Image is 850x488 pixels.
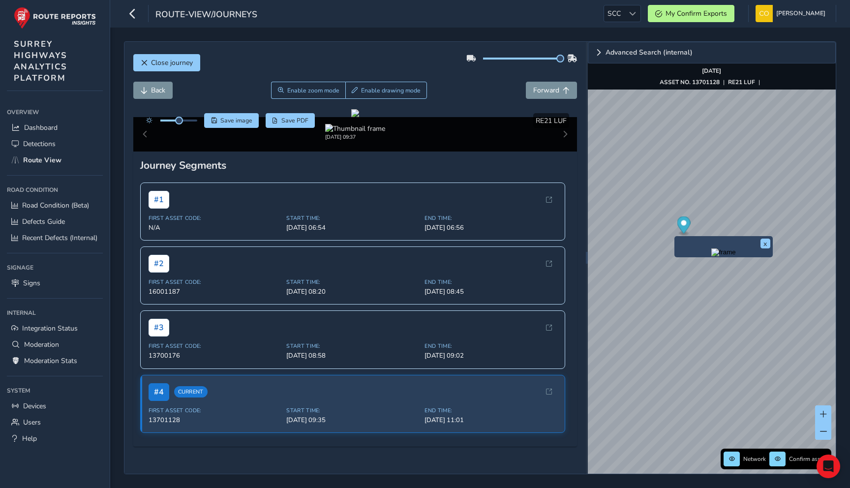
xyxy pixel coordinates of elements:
[24,356,77,366] span: Moderation Stats
[220,117,252,124] span: Save image
[7,152,103,168] a: Route View
[425,407,557,414] span: End Time:
[7,398,103,414] a: Devices
[151,58,193,67] span: Close journey
[22,324,78,333] span: Integration Status
[204,113,259,128] button: Save
[425,287,557,296] span: [DATE] 08:45
[526,82,577,99] button: Forward
[14,38,67,84] span: SURREY HIGHWAYS ANALYTICS PLATFORM
[133,54,200,71] button: Close journey
[817,455,840,478] div: Open Intercom Messenger
[606,49,693,56] span: Advanced Search (internal)
[286,342,419,350] span: Start Time:
[7,230,103,246] a: Recent Defects (Internal)
[149,223,281,232] span: N/A
[756,5,829,22] button: [PERSON_NAME]
[588,42,836,63] a: Expand
[7,383,103,398] div: System
[286,351,419,360] span: [DATE] 08:58
[7,275,103,291] a: Signs
[743,455,766,463] span: Network
[22,201,89,210] span: Road Condition (Beta)
[425,278,557,286] span: End Time:
[286,278,419,286] span: Start Time:
[23,278,40,288] span: Signs
[281,117,308,124] span: Save PDF
[7,260,103,275] div: Signage
[149,383,169,401] span: # 4
[133,82,173,99] button: Back
[7,183,103,197] div: Road Condition
[7,136,103,152] a: Detections
[149,319,169,336] span: # 3
[149,342,281,350] span: First Asset Code:
[23,139,56,149] span: Detections
[7,353,103,369] a: Moderation Stats
[287,87,339,94] span: Enable zoom mode
[677,216,690,237] div: Map marker
[325,133,385,141] div: [DATE] 09:37
[648,5,734,22] button: My Confirm Exports
[776,5,825,22] span: [PERSON_NAME]
[149,416,281,425] span: 13701128
[286,287,419,296] span: [DATE] 08:20
[660,78,720,86] strong: ASSET NO. 13701128
[7,197,103,213] a: Road Condition (Beta)
[149,351,281,360] span: 13700176
[789,455,828,463] span: Confirm assets
[271,82,345,99] button: Zoom
[23,155,61,165] span: Route View
[604,5,624,22] span: SCC
[286,416,419,425] span: [DATE] 09:35
[7,105,103,120] div: Overview
[760,239,770,248] button: x
[151,86,165,95] span: Back
[425,342,557,350] span: End Time:
[24,123,58,132] span: Dashboard
[533,86,559,95] span: Forward
[666,9,727,18] span: My Confirm Exports
[149,287,281,296] span: 16001187
[155,8,257,22] span: route-view/journeys
[7,320,103,336] a: Integration Status
[23,401,46,411] span: Devices
[677,248,770,255] button: Preview frame
[7,430,103,447] a: Help
[286,407,419,414] span: Start Time:
[7,213,103,230] a: Defects Guide
[345,82,427,99] button: Draw
[711,248,736,256] img: frame
[22,434,37,443] span: Help
[22,217,65,226] span: Defects Guide
[22,233,97,243] span: Recent Defects (Internal)
[425,223,557,232] span: [DATE] 06:56
[149,407,281,414] span: First Asset Code:
[149,278,281,286] span: First Asset Code:
[266,113,315,128] button: PDF
[7,336,103,353] a: Moderation
[174,386,208,397] span: Current
[24,340,59,349] span: Moderation
[756,5,773,22] img: diamond-layout
[286,223,419,232] span: [DATE] 06:54
[7,120,103,136] a: Dashboard
[14,7,96,29] img: rr logo
[702,67,721,75] strong: [DATE]
[149,191,169,209] span: # 1
[149,255,169,273] span: # 2
[425,416,557,425] span: [DATE] 11:01
[7,414,103,430] a: Users
[286,214,419,222] span: Start Time:
[140,158,571,172] div: Journey Segments
[149,214,281,222] span: First Asset Code:
[660,78,763,86] div: | |
[7,305,103,320] div: Internal
[728,78,755,86] strong: RE21 LUF
[23,418,41,427] span: Users
[325,124,385,133] img: Thumbnail frame
[425,351,557,360] span: [DATE] 09:02
[425,214,557,222] span: End Time:
[361,87,421,94] span: Enable drawing mode
[536,116,567,125] span: RE21 LUF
